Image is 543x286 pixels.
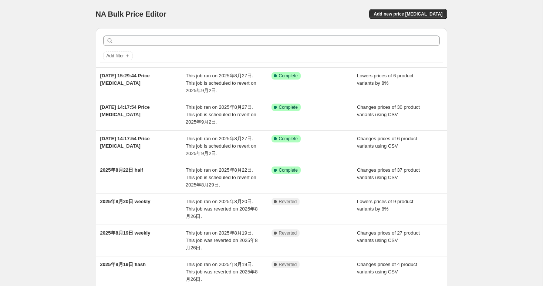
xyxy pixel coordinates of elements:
span: Complete [279,167,298,173]
span: Reverted [279,262,297,268]
span: NA Bulk Price Editor [96,10,166,18]
span: 2025年8月20日 weekly [100,199,151,204]
span: Add filter [107,53,124,59]
span: Complete [279,136,298,142]
span: Complete [279,73,298,79]
span: [DATE] 14:17:54 Price [MEDICAL_DATA] [100,104,150,117]
button: Add new price [MEDICAL_DATA] [369,9,447,19]
span: Lowers prices of 6 product variants by 8% [357,73,413,86]
span: 2025年8月19日 weekly [100,230,151,236]
span: This job ran on 2025年8月22日. This job is scheduled to revert on 2025年8月29日. [186,167,256,188]
span: Reverted [279,199,297,205]
span: 2025年8月19日 flash [100,262,146,267]
span: 2025年8月22日 half [100,167,143,173]
span: Complete [279,104,298,110]
span: Changes prices of 6 product variants using CSV [357,136,417,149]
span: This job ran on 2025年8月27日. This job is scheduled to revert on 2025年9月2日. [186,136,256,156]
span: Reverted [279,230,297,236]
span: This job ran on 2025年8月27日. This job is scheduled to revert on 2025年9月2日. [186,104,256,125]
span: This job ran on 2025年8月19日. This job was reverted on 2025年8月26日. [186,230,257,250]
span: Changes prices of 30 product variants using CSV [357,104,420,117]
span: Changes prices of 27 product variants using CSV [357,230,420,243]
span: [DATE] 14:17:54 Price [MEDICAL_DATA] [100,136,150,149]
button: Add filter [103,51,133,60]
span: Add new price [MEDICAL_DATA] [374,11,442,17]
span: [DATE] 15:29:44 Price [MEDICAL_DATA] [100,73,150,86]
span: Changes prices of 37 product variants using CSV [357,167,420,180]
span: This job ran on 2025年8月20日. This job was reverted on 2025年8月26日. [186,199,257,219]
span: Lowers prices of 9 product variants by 8% [357,199,413,212]
span: This job ran on 2025年8月19日. This job was reverted on 2025年8月26日. [186,262,257,282]
span: Changes prices of 4 product variants using CSV [357,262,417,275]
span: This job ran on 2025年8月27日. This job is scheduled to revert on 2025年9月2日. [186,73,256,93]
